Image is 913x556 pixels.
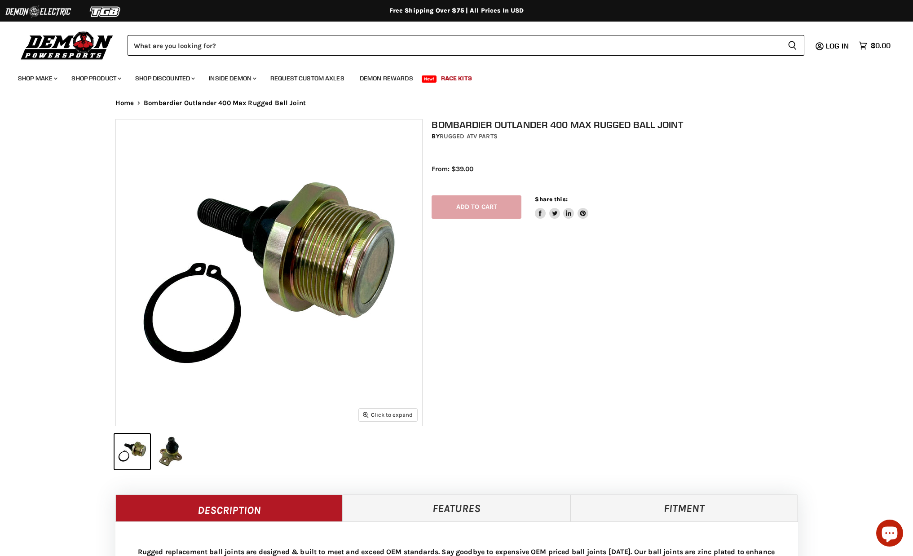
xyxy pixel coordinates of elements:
[359,409,417,421] button: Click to expand
[440,132,498,140] a: Rugged ATV Parts
[432,119,807,130] h1: Bombardier Outlander 400 Max Rugged Ball Joint
[535,195,588,219] aside: Share this:
[535,196,567,203] span: Share this:
[264,69,351,88] a: Request Custom Axles
[781,35,804,56] button: Search
[144,99,306,107] span: Bombardier Outlander 400 Max Rugged Ball Joint
[11,66,888,88] ul: Main menu
[72,3,139,20] img: TGB Logo 2
[854,39,895,52] a: $0.00
[871,41,891,50] span: $0.00
[570,494,798,521] a: Fitment
[343,494,570,521] a: Features
[432,132,807,141] div: by
[128,69,200,88] a: Shop Discounted
[153,434,188,469] button: Bombardier Outlander 400 Max Rugged Ball Joint thumbnail
[826,41,849,50] span: Log in
[18,29,116,61] img: Demon Powersports
[116,119,422,426] img: Bombardier Outlander 400 Max Rugged Ball Joint
[4,3,72,20] img: Demon Electric Logo 2
[432,165,473,173] span: From: $39.00
[115,99,134,107] a: Home
[97,7,816,15] div: Free Shipping Over $75 | All Prices In USD
[363,411,413,418] span: Click to expand
[822,42,854,50] a: Log in
[128,35,781,56] input: Search
[115,494,343,521] a: Description
[434,69,479,88] a: Race Kits
[115,434,150,469] button: Bombardier Outlander 400 Max Rugged Ball Joint thumbnail
[65,69,127,88] a: Shop Product
[353,69,420,88] a: Demon Rewards
[202,69,262,88] a: Inside Demon
[11,69,63,88] a: Shop Make
[422,75,437,83] span: New!
[873,520,906,549] inbox-online-store-chat: Shopify online store chat
[97,99,816,107] nav: Breadcrumbs
[128,35,804,56] form: Product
